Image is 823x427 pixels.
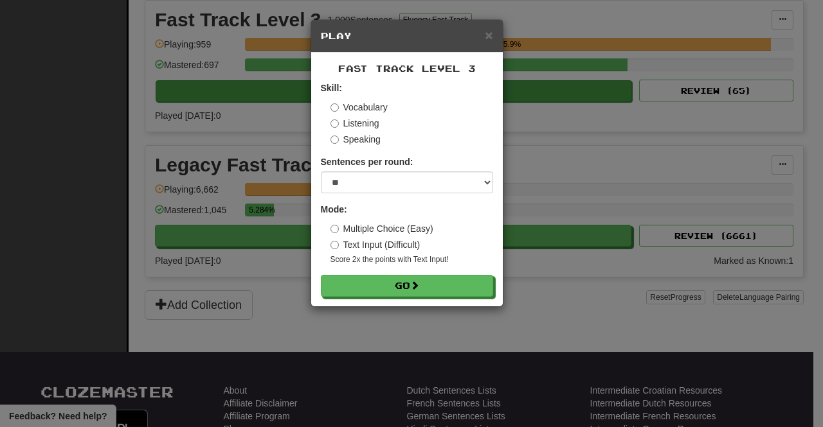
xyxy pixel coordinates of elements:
input: Multiple Choice (Easy) [330,225,339,233]
label: Multiple Choice (Easy) [330,222,433,235]
small: Score 2x the points with Text Input ! [330,254,493,265]
strong: Skill: [321,83,342,93]
button: Go [321,275,493,297]
input: Listening [330,119,339,128]
span: × [485,28,493,42]
strong: Mode: [321,204,347,214]
label: Listening [330,117,379,130]
label: Sentences per round: [321,155,413,168]
label: Speaking [330,133,381,146]
span: Fast Track Level 3 [338,63,476,74]
label: Text Input (Difficult) [330,238,421,251]
input: Vocabulary [330,103,339,112]
input: Speaking [330,135,339,144]
label: Vocabulary [330,101,388,114]
button: Close [485,28,493,42]
input: Text Input (Difficult) [330,241,339,249]
h5: Play [321,30,493,42]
